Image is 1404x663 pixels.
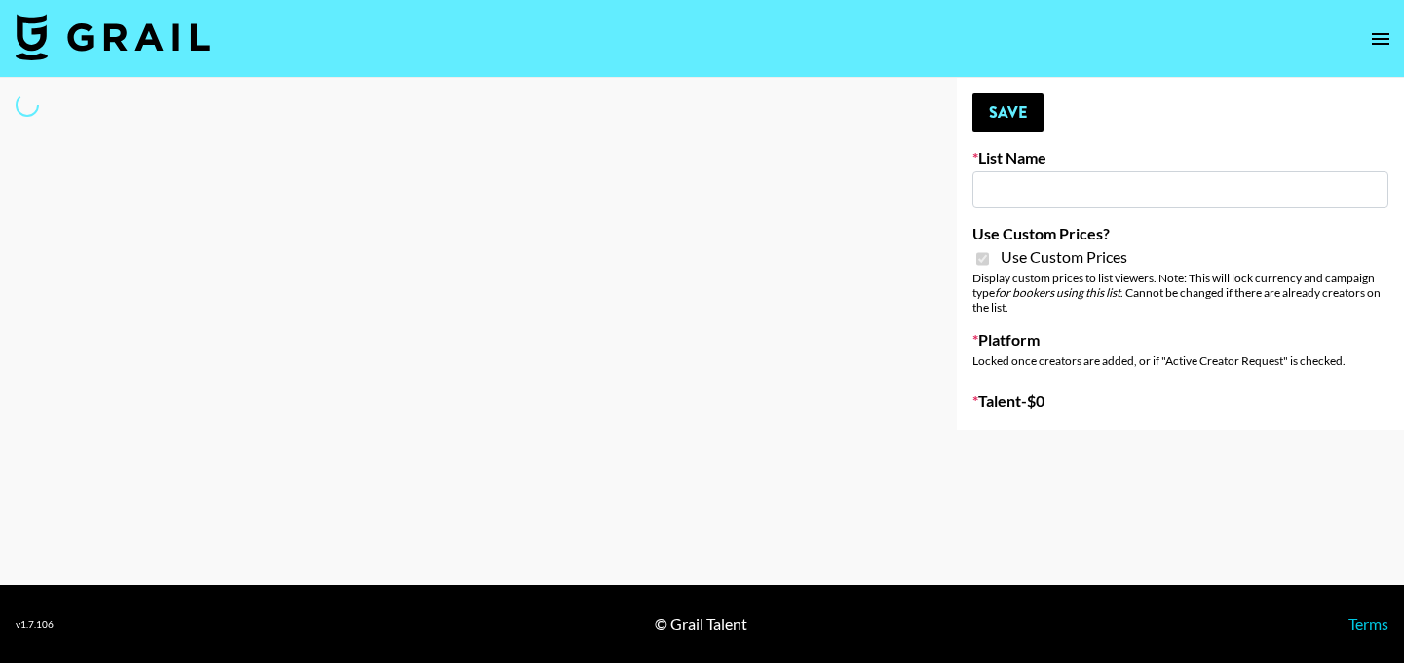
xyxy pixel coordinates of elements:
[972,353,1388,368] div: Locked once creators are added, or if "Active Creator Request" is checked.
[972,271,1388,314] div: Display custom prices to list viewers. Note: This will lock currency and campaign type . Cannot b...
[1001,247,1127,267] span: Use Custom Prices
[1361,19,1400,58] button: open drawer
[972,148,1388,167] label: List Name
[972,330,1388,350] label: Platform
[995,285,1120,300] em: for bookers using this list
[16,618,54,631] div: v 1.7.106
[16,14,210,60] img: Grail Talent
[972,224,1388,243] label: Use Custom Prices?
[1348,614,1388,633] a: Terms
[655,614,747,634] div: © Grail Talent
[972,391,1388,411] label: Talent - $ 0
[972,93,1044,132] button: Save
